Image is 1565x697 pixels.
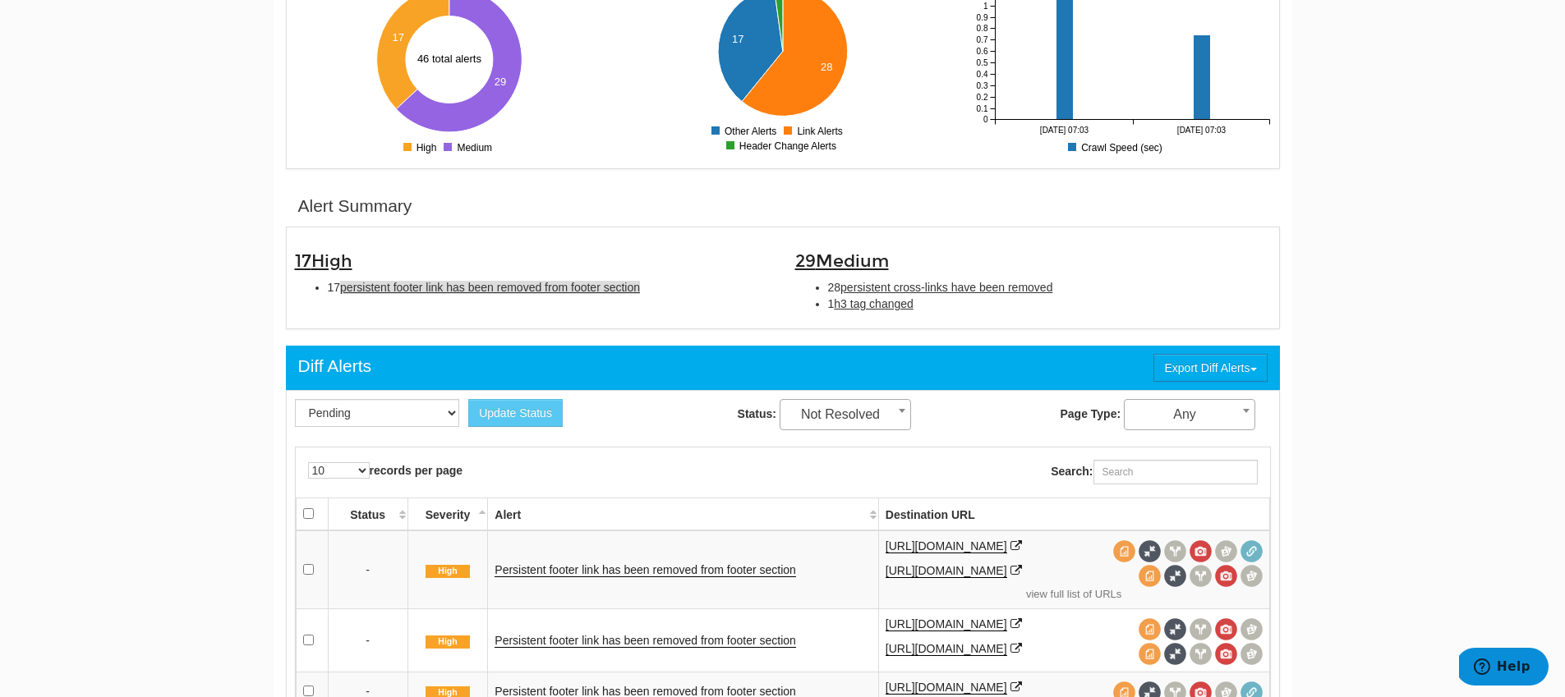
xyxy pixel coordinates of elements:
span: Medium [816,250,889,272]
li: 1 [828,296,1271,312]
span: persistent footer link has been removed from footer section [340,281,640,294]
label: Search: [1051,460,1257,484]
span: Any [1124,399,1255,430]
span: High [426,565,470,578]
tspan: 0.6 [976,47,987,56]
span: Full Source Diff [1139,540,1161,562]
a: view full list of URLs [886,587,1263,603]
label: records per page [308,462,463,479]
div: Alert Summary [298,194,412,218]
strong: Status: [738,407,776,420]
tspan: [DATE] 07:03 [1039,126,1089,135]
span: View headers [1190,643,1212,665]
span: View headers [1190,618,1212,640]
span: View screenshot [1215,643,1237,665]
tspan: 0.4 [976,70,987,79]
td: - [328,530,407,609]
tspan: 1 [983,2,987,11]
tspan: 0.2 [976,93,987,102]
span: View source [1139,643,1161,665]
li: 17 [328,279,771,296]
li: 28 [828,279,1271,296]
span: h3 tag changed [834,297,914,310]
strong: Page Type: [1060,407,1121,420]
a: [URL][DOMAIN_NAME] [886,539,1007,553]
span: persistent cross-links have been removed [840,281,1052,294]
span: Compare screenshots [1240,618,1263,640]
text: 46 total alerts [417,53,482,65]
input: Search: [1093,460,1258,484]
span: Full Source Diff [1164,565,1186,587]
span: View screenshot [1190,540,1212,562]
span: 29 [795,250,889,272]
span: High [311,250,352,272]
iframe: Opens a widget where you can find more information [1459,648,1549,689]
tspan: 0.1 [976,104,987,113]
tspan: 0 [983,115,987,124]
select: records per page [308,462,370,479]
span: Compare screenshots [1240,565,1263,587]
span: View screenshot [1215,565,1237,587]
span: Full Source Diff [1164,618,1186,640]
th: Status: activate to sort column ascending [328,498,407,530]
span: View source [1139,618,1161,640]
span: View screenshot [1215,618,1237,640]
td: - [328,609,407,672]
button: Update Status [468,399,563,427]
tspan: [DATE] 07:03 [1176,126,1226,135]
a: [URL][DOMAIN_NAME] [886,564,1007,578]
span: View source [1139,565,1161,587]
span: Any [1125,403,1254,426]
span: Compare screenshots [1240,643,1263,665]
span: View source [1113,540,1135,562]
span: Not Resolved [780,403,910,426]
span: View headers [1164,540,1186,562]
tspan: 0.9 [976,13,987,22]
span: 17 [295,250,352,272]
span: Full Source Diff [1164,643,1186,665]
span: Not Resolved [780,399,911,430]
th: Alert: activate to sort column ascending [488,498,878,530]
button: Export Diff Alerts [1153,354,1267,382]
tspan: 0.8 [976,24,987,33]
a: [URL][DOMAIN_NAME] [886,617,1007,631]
span: Redirect chain [1240,540,1263,562]
th: Destination URL [878,498,1269,530]
div: Diff Alerts [298,354,371,378]
tspan: 0.7 [976,35,987,44]
th: Severity: activate to sort column descending [407,498,488,530]
a: Persistent footer link has been removed from footer section [495,563,796,577]
tspan: 0.3 [976,81,987,90]
span: High [426,635,470,649]
tspan: 0.5 [976,58,987,67]
a: [URL][DOMAIN_NAME] [886,642,1007,656]
a: [URL][DOMAIN_NAME] [886,681,1007,695]
span: View headers [1190,565,1212,587]
span: Compare screenshots [1215,540,1237,562]
a: Persistent footer link has been removed from footer section [495,634,796,648]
